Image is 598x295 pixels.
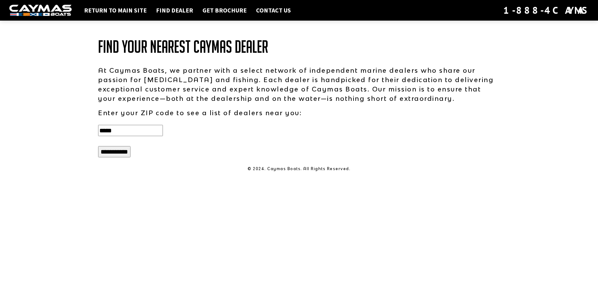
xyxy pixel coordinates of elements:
[503,3,589,17] div: 1-888-4CAYMAS
[9,5,72,16] img: white-logo-c9c8dbefe5ff5ceceb0f0178aa75bf4bb51f6bca0971e226c86eb53dfe498488.png
[98,166,500,172] p: © 2024. Caymas Boats. All Rights Reserved.
[98,108,500,117] p: Enter your ZIP code to see a list of dealers near you:
[98,37,500,56] h1: Find Your Nearest Caymas Dealer
[81,6,150,14] a: Return to main site
[199,6,250,14] a: Get Brochure
[153,6,196,14] a: Find Dealer
[253,6,294,14] a: Contact Us
[98,66,500,103] p: At Caymas Boats, we partner with a select network of independent marine dealers who share our pas...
